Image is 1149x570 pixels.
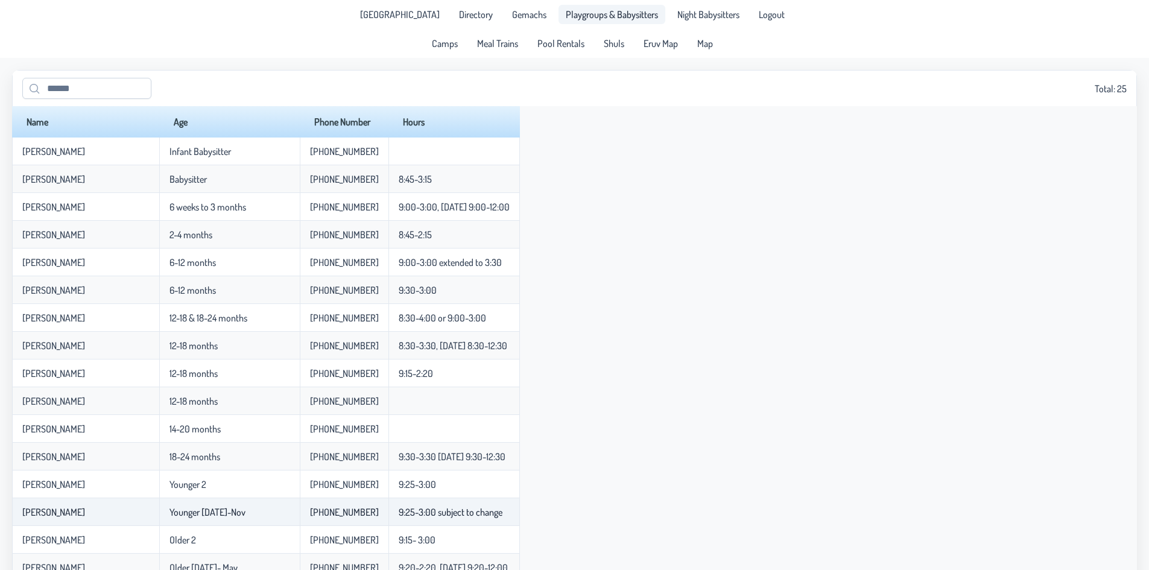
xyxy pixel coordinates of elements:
[169,173,207,185] p-celleditor: Babysitter
[690,34,720,53] a: Map
[399,256,502,268] p-celleditor: 9:00-3:00 extended to 3:30
[677,10,739,19] span: Night Babysitters
[604,39,624,48] span: Shuls
[559,5,665,24] a: Playgroups & Babysitters
[477,39,518,48] span: Meal Trains
[310,229,379,241] p-celleditor: [PHONE_NUMBER]
[353,5,447,24] a: [GEOGRAPHIC_DATA]
[388,106,520,138] th: Hours
[566,10,658,19] span: Playgroups & Babysitters
[399,451,505,463] p-celleditor: 9:30-3:30 [DATE] 9:30-12:30
[169,145,231,157] p-celleditor: Infant Babysitter
[22,173,85,185] p-celleditor: [PERSON_NAME]
[310,256,379,268] p-celleditor: [PHONE_NUMBER]
[399,506,502,518] p-celleditor: 9:25-3:00 subject to change
[300,106,388,138] th: Phone Number
[22,78,1127,99] div: Total: 25
[310,534,379,546] p-celleditor: [PHONE_NUMBER]
[310,478,379,490] p-celleditor: [PHONE_NUMBER]
[169,284,216,296] p-celleditor: 6-12 months
[470,34,525,53] a: Meal Trains
[310,340,379,352] p-celleditor: [PHONE_NUMBER]
[452,5,500,24] a: Directory
[169,451,220,463] p-celleditor: 18-24 months
[22,340,85,352] p-celleditor: [PERSON_NAME]
[310,284,379,296] p-celleditor: [PHONE_NUMBER]
[759,10,785,19] span: Logout
[22,145,85,157] p-celleditor: [PERSON_NAME]
[644,39,678,48] span: Eruv Map
[169,229,212,241] p-celleditor: 2-4 months
[22,534,85,546] p-celleditor: [PERSON_NAME]
[169,395,218,407] p-celleditor: 12-18 months
[169,534,196,546] p-celleditor: Older 2
[169,340,218,352] p-celleditor: 12-18 months
[537,39,584,48] span: Pool Rentals
[310,506,379,518] p-celleditor: [PHONE_NUMBER]
[310,423,379,435] p-celleditor: [PHONE_NUMBER]
[752,5,792,24] li: Logout
[425,34,465,53] a: Camps
[22,284,85,296] p-celleditor: [PERSON_NAME]
[399,367,433,379] p-celleditor: 9:15-2:20
[636,34,685,53] a: Eruv Map
[310,201,379,213] p-celleditor: [PHONE_NUMBER]
[399,312,486,324] p-celleditor: 8:30-4:00 or 9:00-3:00
[22,201,85,213] p-celleditor: [PERSON_NAME]
[310,312,379,324] p-celleditor: [PHONE_NUMBER]
[169,506,245,518] p-celleditor: Younger [DATE]-Nov
[310,173,379,185] p-celleditor: [PHONE_NUMBER]
[530,34,592,53] a: Pool Rentals
[22,478,85,490] p-celleditor: [PERSON_NAME]
[670,5,747,24] a: Night Babysitters
[597,34,631,53] a: Shuls
[459,10,493,19] span: Directory
[169,478,206,490] p-celleditor: Younger 2
[399,478,436,490] p-celleditor: 9:25-3:00
[399,201,510,213] p-celleditor: 9:00-3:00, [DATE] 9:00-12:00
[159,106,300,138] th: Age
[22,256,85,268] p-celleditor: [PERSON_NAME]
[697,39,713,48] span: Map
[432,39,458,48] span: Camps
[360,10,440,19] span: [GEOGRAPHIC_DATA]
[399,534,435,546] p-celleditor: 9:15- 3:00
[22,229,85,241] p-celleditor: [PERSON_NAME]
[169,201,246,213] p-celleditor: 6 weeks to 3 months
[399,229,432,241] p-celleditor: 8:45-2:15
[353,5,447,24] li: Pine Lake Park
[22,506,85,518] p-celleditor: [PERSON_NAME]
[310,451,379,463] p-celleditor: [PHONE_NUMBER]
[399,173,432,185] p-celleditor: 8:45-3:15
[310,145,379,157] p-celleditor: [PHONE_NUMBER]
[310,367,379,379] p-celleditor: [PHONE_NUMBER]
[22,451,85,463] p-celleditor: [PERSON_NAME]
[310,395,379,407] p-celleditor: [PHONE_NUMBER]
[505,5,554,24] a: Gemachs
[512,10,546,19] span: Gemachs
[22,395,85,407] p-celleditor: [PERSON_NAME]
[169,256,216,268] p-celleditor: 6-12 months
[399,340,507,352] p-celleditor: 8:30-3:30, [DATE] 8:30-12:30
[169,423,221,435] p-celleditor: 14-20 months
[399,284,437,296] p-celleditor: 9:30-3:00
[22,367,85,379] p-celleditor: [PERSON_NAME]
[22,312,85,324] p-celleditor: [PERSON_NAME]
[12,106,159,138] th: Name
[169,312,247,324] p-celleditor: 12-18 & 18-24 months
[22,423,85,435] p-celleditor: [PERSON_NAME]
[169,367,218,379] p-celleditor: 12-18 months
